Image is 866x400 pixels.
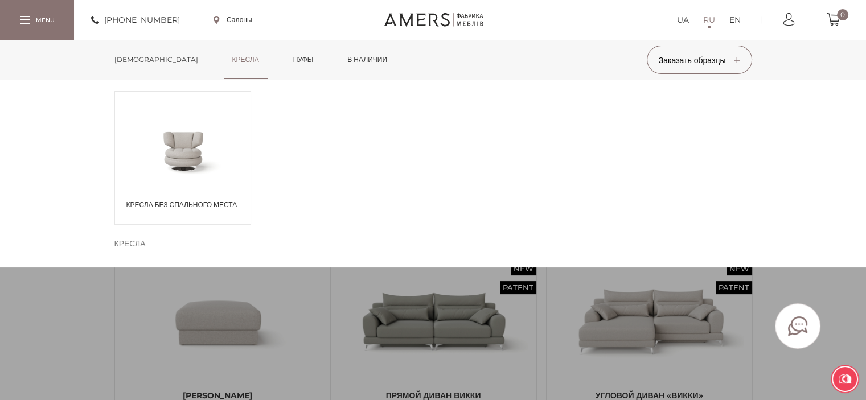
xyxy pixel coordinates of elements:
button: Заказать образцы [647,46,752,74]
span: Заказать образцы [659,55,740,65]
a: в наличии [339,40,396,80]
span: 0 [837,9,848,20]
a: Кресла без спального места Кресла без спального места [114,91,251,225]
a: EN [729,13,741,27]
a: Кресла [224,40,268,80]
a: [DEMOGRAPHIC_DATA] [106,40,207,80]
a: RU [703,13,715,27]
a: [PHONE_NUMBER] [91,13,180,27]
a: Пуфы [285,40,322,80]
span: Кресла [114,237,146,250]
span: Кресла без спального места [126,200,245,210]
a: UA [677,13,689,27]
a: Салоны [214,15,252,25]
